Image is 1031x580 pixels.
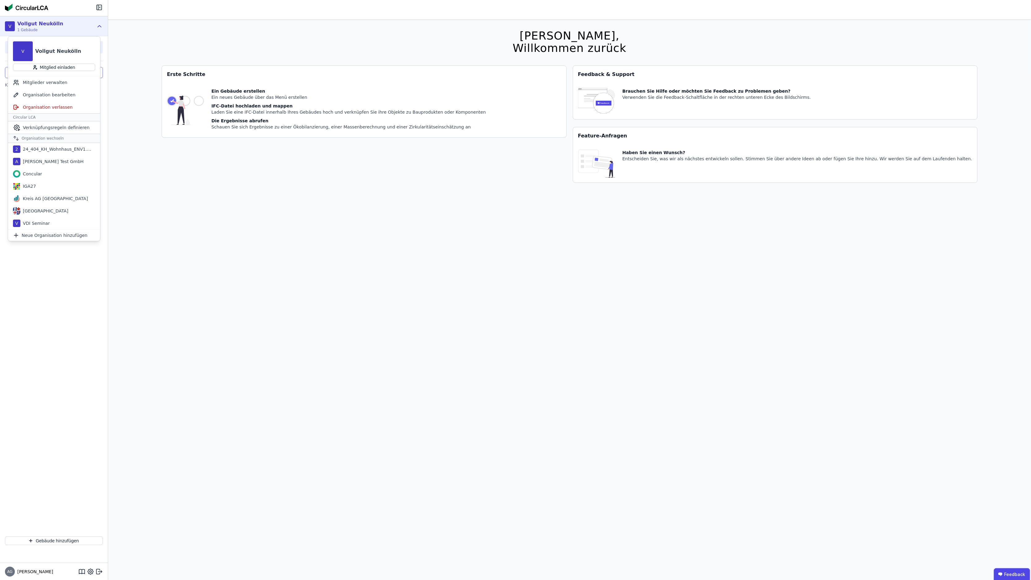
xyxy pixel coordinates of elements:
[13,183,20,190] img: IGA27
[211,88,486,94] div: Ein Gebäude erstellen
[17,20,63,27] div: Vollgut Neukölln
[13,220,20,227] div: V
[578,88,615,114] img: feedback-icon-HCTs5lye.svg
[13,158,20,165] div: A
[623,149,972,156] div: Haben Sie einen Wunsch?
[15,569,53,575] span: [PERSON_NAME]
[623,88,811,94] div: Brauchen Sie Hilfe oder möchten Sie Feedback zu Problemen geben?
[211,124,486,130] div: Schauen Sie sich Ergebnisse zu einer Ökobilanzierung, einer Massenberechnung und einer Zirkularit...
[20,220,50,226] div: VDI Seminar
[13,170,20,178] img: Concular
[13,195,20,202] img: Kreis AG Germany
[13,64,95,71] button: Mitglied einladen
[35,48,81,55] div: Vollgut Neukölln
[5,21,15,31] div: V
[20,158,84,165] div: [PERSON_NAME] Test GmbH
[211,94,486,100] div: Ein neues Gebäude über das Menü erstellen
[13,41,33,61] div: V
[211,103,486,109] div: IFC-Datei hochladen und mappen
[23,124,90,131] span: Verknüpfungsregeln definieren
[5,82,103,89] div: Kein Gebäude gefunden
[17,27,63,32] span: 1 Gebäude
[5,536,103,545] button: Gebäude hinzufügen
[8,134,100,143] div: Organisation wechseln
[5,4,48,11] img: Concular
[13,207,20,215] img: Kreis Bergstraße
[573,66,977,83] div: Feedback & Support
[20,183,36,189] div: IGA27
[167,88,204,132] img: getting_started_tile-DrF_GRSv.svg
[513,30,626,42] div: [PERSON_NAME],
[7,570,12,574] span: AG
[573,127,977,145] div: Feature-Anfragen
[22,232,87,238] span: Neue Organisation hinzufügen
[8,76,100,89] div: Mitglieder verwalten
[20,208,68,214] div: [GEOGRAPHIC_DATA]
[513,42,626,54] div: Willkommen zurück
[20,195,88,202] div: Kreis AG [GEOGRAPHIC_DATA]
[623,94,811,100] div: Verwenden Sie die Feedback-Schaltfläche in der rechten unteren Ecke des Bildschirms.
[162,66,566,83] div: Erste Schritte
[211,118,486,124] div: Die Ergebnisse abrufen
[623,156,972,162] div: Entscheiden Sie, was wir als nächstes entwickeln sollen. Stimmen Sie über andere Ideen ab oder fü...
[8,101,100,113] div: Organisation verlassen
[13,145,20,153] div: 2
[20,171,42,177] div: Concular
[8,89,100,101] div: Organisation bearbeiten
[8,113,100,121] div: Circular LCA
[20,146,91,152] div: 24_404_KH_Wohnhaus_ENV1.1 (Concular intern)
[578,149,615,178] img: feature_request_tile-UiXE1qGU.svg
[211,109,486,115] div: Laden Sie eine IFC-Datei innerhalb Ihres Gebäudes hoch und verknüpfen Sie ihre Objekte zu Bauprod...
